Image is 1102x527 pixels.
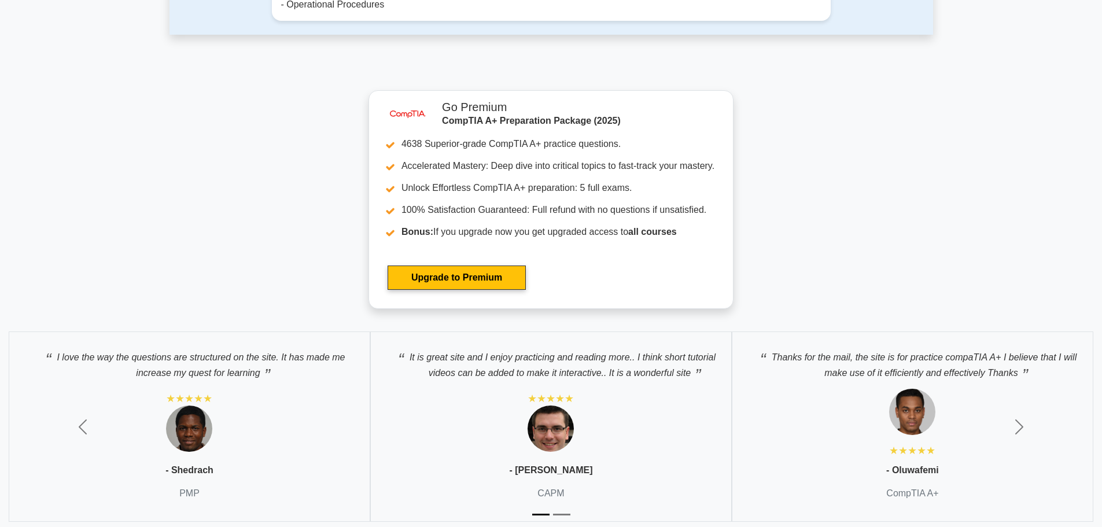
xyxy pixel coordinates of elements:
[509,463,592,477] p: - [PERSON_NAME]
[886,487,938,500] p: CompTIA A+
[744,344,1081,380] p: Thanks for the mail, the site is for practice compaTIA A+ I believe that I will make use of it ef...
[21,344,358,380] p: I love the way the questions are structured on the site. It has made me increase my quest for lea...
[165,463,213,477] p: - Shedrach
[528,406,574,452] img: Testimonial 1
[528,392,574,406] div: ★★★★★
[166,406,212,452] img: Testimonial 1
[889,444,935,458] div: ★★★★★
[532,508,550,521] button: Slide 1
[553,508,570,521] button: Slide 2
[388,266,526,290] a: Upgrade to Premium
[537,487,564,500] p: CAPM
[889,389,935,435] img: Testimonial 1
[179,487,200,500] p: PMP
[886,463,939,477] p: - Oluwafemi
[166,392,212,406] div: ★★★★★
[382,344,720,380] p: It is great site and I enjoy practicing and reading more.. I think short tutorial videos can be a...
